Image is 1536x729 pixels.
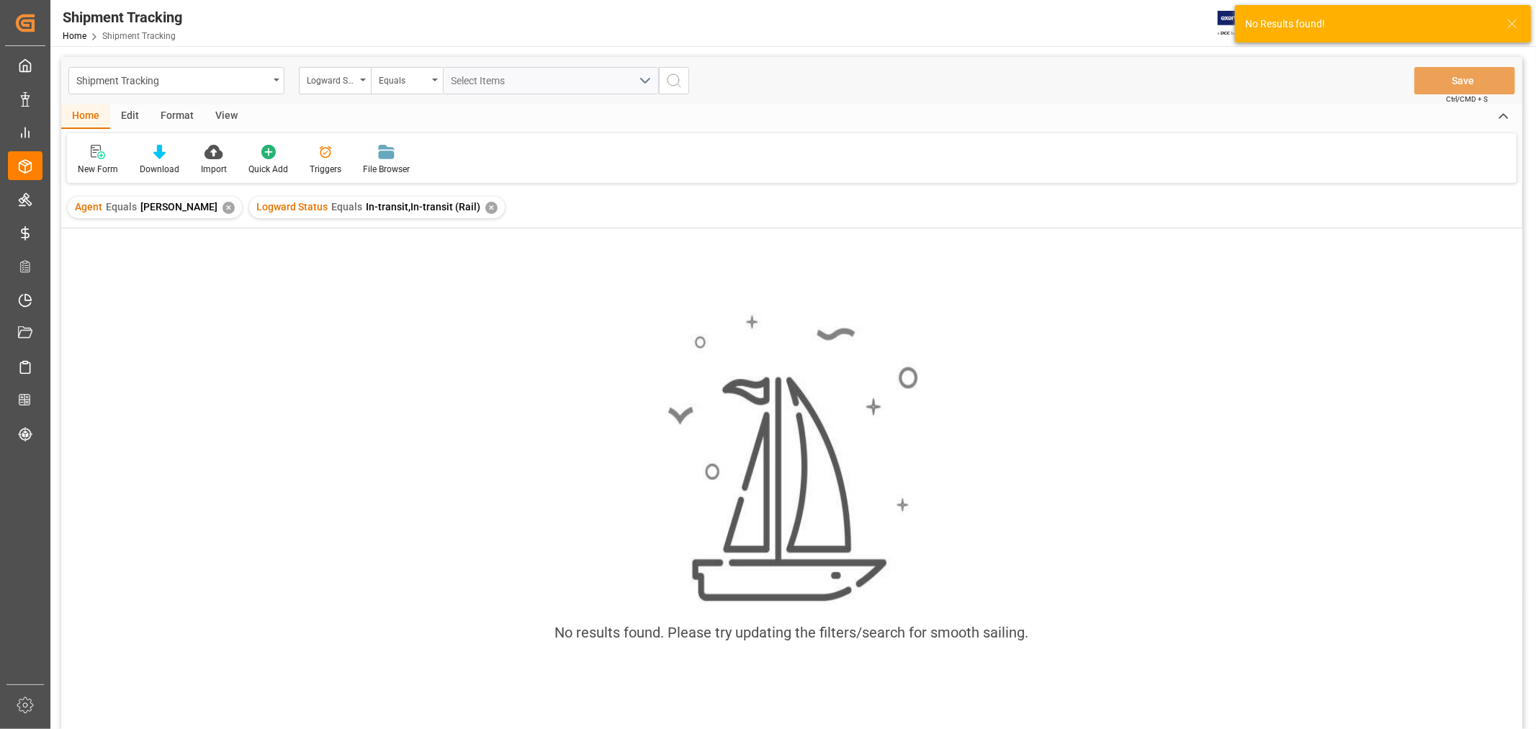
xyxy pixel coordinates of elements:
[223,202,235,214] div: ✕
[371,67,443,94] button: open menu
[256,201,328,213] span: Logward Status
[63,6,182,28] div: Shipment Tracking
[68,67,284,94] button: open menu
[1218,11,1267,36] img: Exertis%20JAM%20-%20Email%20Logo.jpg_1722504956.jpg
[379,71,428,87] div: Equals
[659,67,689,94] button: search button
[110,104,150,129] div: Edit
[299,67,371,94] button: open menu
[363,163,410,176] div: File Browser
[1414,67,1515,94] button: Save
[1245,17,1493,32] div: No Results found!
[331,201,362,213] span: Equals
[61,104,110,129] div: Home
[485,202,498,214] div: ✕
[140,201,217,213] span: [PERSON_NAME]
[366,201,480,213] span: In-transit,In-transit (Rail)
[205,104,248,129] div: View
[1446,94,1488,104] span: Ctrl/CMD + S
[201,163,227,176] div: Import
[76,71,269,89] div: Shipment Tracking
[75,201,102,213] span: Agent
[140,163,179,176] div: Download
[310,163,341,176] div: Triggers
[452,75,513,86] span: Select Items
[666,313,918,604] img: smooth_sailing.jpeg
[63,31,86,41] a: Home
[248,163,288,176] div: Quick Add
[78,163,118,176] div: New Form
[106,201,137,213] span: Equals
[443,67,659,94] button: open menu
[150,104,205,129] div: Format
[307,71,356,87] div: Logward Status
[555,622,1029,643] div: No results found. Please try updating the filters/search for smooth sailing.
